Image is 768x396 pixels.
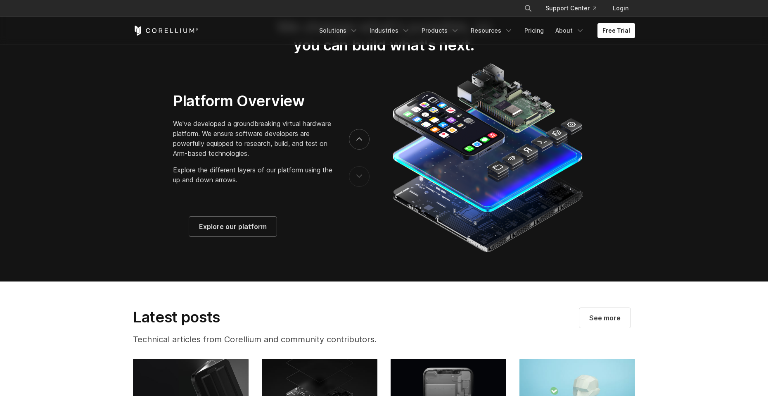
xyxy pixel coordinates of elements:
a: Support Center [539,1,603,16]
h2: Latest posts [133,308,415,326]
p: Explore the different layers of our platform using the up and down arrows. [173,165,332,185]
a: Visit our blog [579,308,631,328]
a: About [550,23,589,38]
p: We've developed a groundbreaking virtual hardware platform. We ensure software developers are pow... [173,119,332,158]
a: Solutions [314,23,363,38]
div: Navigation Menu [314,23,635,38]
img: Corellium_Platform_RPI_Full_470 [389,61,585,255]
a: Industries [365,23,415,38]
div: Navigation Menu [514,1,635,16]
button: previous [349,166,370,187]
a: Free Trial [597,23,635,38]
span: Explore our platform [199,222,267,231]
h3: Platform Overview [173,92,332,110]
a: Login [606,1,635,16]
a: Products [417,23,464,38]
a: Explore our platform [189,217,277,236]
button: next [349,129,370,150]
a: Pricing [519,23,549,38]
button: Search [521,1,536,16]
a: Corellium Home [133,26,199,36]
span: See more [589,313,621,323]
p: Technical articles from Corellium and community contributors. [133,333,415,346]
a: Resources [466,23,518,38]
